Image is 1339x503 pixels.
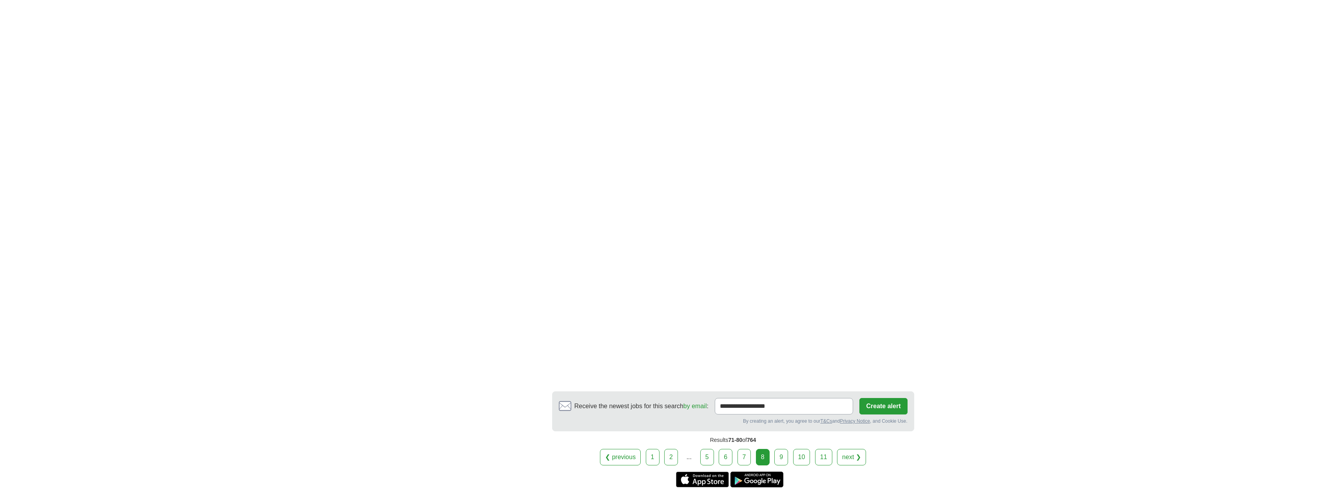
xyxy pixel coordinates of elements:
[664,449,678,465] a: 2
[815,449,832,465] a: 11
[646,449,660,465] a: 1
[793,449,810,465] a: 10
[600,449,641,465] a: ❮ previous
[859,398,907,414] button: Create alert
[683,403,707,409] a: by email
[676,472,729,487] a: Get the iPhone app
[681,449,697,465] div: ...
[820,418,832,424] a: T&Cs
[730,472,783,487] a: Get the Android app
[756,449,770,465] div: 8
[719,449,732,465] a: 6
[700,449,714,465] a: 5
[840,418,870,424] a: Privacy Notice
[574,402,708,411] span: Receive the newest jobs for this search :
[728,437,742,443] span: 71-80
[747,437,756,443] span: 764
[837,449,866,465] a: next ❯
[552,431,914,449] div: Results of
[774,449,788,465] a: 9
[559,418,908,425] div: By creating an alert, you agree to our and , and Cookie Use.
[737,449,751,465] a: 7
